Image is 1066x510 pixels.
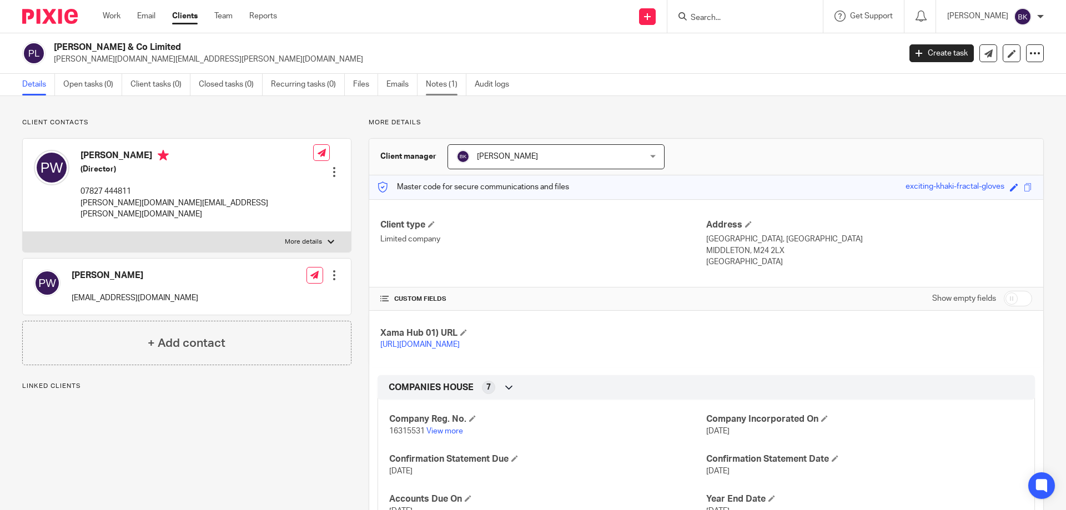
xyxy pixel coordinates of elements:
[850,12,893,20] span: Get Support
[81,198,313,220] p: [PERSON_NAME][DOMAIN_NAME][EMAIL_ADDRESS][PERSON_NAME][DOMAIN_NAME]
[906,181,1004,194] div: exciting-khaki-fractal-gloves
[486,382,491,393] span: 7
[706,234,1032,245] p: [GEOGRAPHIC_DATA], [GEOGRAPHIC_DATA]
[380,295,706,304] h4: CUSTOM FIELDS
[706,467,730,475] span: [DATE]
[706,256,1032,267] p: [GEOGRAPHIC_DATA]
[380,327,706,339] h4: Xama Hub 01) URL
[34,270,61,296] img: svg%3E
[909,44,974,62] a: Create task
[690,13,790,23] input: Search
[378,181,569,193] p: Master code for secure communications and files
[353,74,378,95] a: Files
[81,164,313,175] h5: (Director)
[172,11,198,22] a: Clients
[72,292,198,304] p: [EMAIL_ADDRESS][DOMAIN_NAME]
[54,54,893,65] p: [PERSON_NAME][DOMAIN_NAME][EMAIL_ADDRESS][PERSON_NAME][DOMAIN_NAME]
[706,453,1023,465] h4: Confirmation Statement Date
[81,186,313,197] p: 07827 444811
[22,42,46,65] img: svg%3E
[271,74,345,95] a: Recurring tasks (0)
[63,74,122,95] a: Open tasks (0)
[22,74,55,95] a: Details
[386,74,418,95] a: Emails
[380,234,706,245] p: Limited company
[148,335,225,352] h4: + Add contact
[214,11,233,22] a: Team
[22,9,78,24] img: Pixie
[137,11,155,22] a: Email
[199,74,263,95] a: Closed tasks (0)
[389,427,425,435] span: 16315531
[389,413,706,425] h4: Company Reg. No.
[456,150,470,163] img: svg%3E
[706,427,730,435] span: [DATE]
[1014,8,1032,26] img: svg%3E
[369,118,1044,127] p: More details
[475,74,517,95] a: Audit logs
[389,382,474,393] span: COMPANIES HOUSE
[285,238,322,246] p: More details
[706,413,1023,425] h4: Company Incorporated On
[389,493,706,505] h4: Accounts Due On
[389,467,413,475] span: [DATE]
[380,219,706,231] h4: Client type
[389,453,706,465] h4: Confirmation Statement Due
[81,150,313,164] h4: [PERSON_NAME]
[249,11,277,22] a: Reports
[477,153,538,160] span: [PERSON_NAME]
[932,293,996,304] label: Show empty fields
[54,42,725,53] h2: [PERSON_NAME] & Co Limited
[34,150,69,185] img: svg%3E
[103,11,120,22] a: Work
[947,11,1008,22] p: [PERSON_NAME]
[158,150,169,161] i: Primary
[380,341,460,349] a: [URL][DOMAIN_NAME]
[426,427,463,435] a: View more
[22,382,351,391] p: Linked clients
[380,151,436,162] h3: Client manager
[706,245,1032,256] p: MIDDLETON, M24 2LX
[426,74,466,95] a: Notes (1)
[72,270,198,281] h4: [PERSON_NAME]
[22,118,351,127] p: Client contacts
[706,219,1032,231] h4: Address
[706,493,1023,505] h4: Year End Date
[130,74,190,95] a: Client tasks (0)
